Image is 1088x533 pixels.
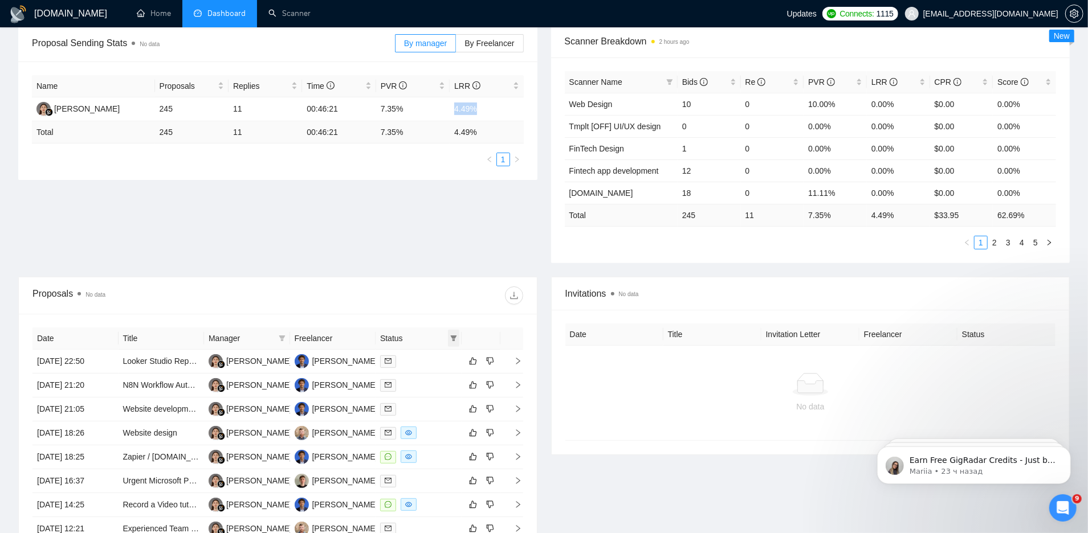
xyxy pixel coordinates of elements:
span: like [469,428,477,437]
div: [PERSON_NAME] [312,474,378,487]
div: [PERSON_NAME] [312,379,378,391]
span: dislike [486,356,494,366]
a: Experienced Team Needed for High-End AI SaaS Platform Build [123,524,349,533]
span: mail [385,358,392,364]
td: 7.35% [376,97,450,121]
button: setting [1065,5,1083,23]
td: 11 [229,121,302,143]
td: 4.49% [450,97,523,121]
time: 2 hours ago [659,39,690,45]
a: DU[PERSON_NAME] [295,452,378,461]
span: dislike [486,428,494,437]
span: No data [140,41,160,47]
li: Next Page [1042,236,1056,249]
a: DU[PERSON_NAME] [295,404,378,413]
a: KK[PERSON_NAME] [209,452,292,461]
img: KK [209,378,223,392]
a: DU[PERSON_NAME] [295,499,378,509]
div: [PERSON_NAME] [312,450,378,463]
span: New [1054,31,1070,40]
a: IN[PERSON_NAME] [295,523,378,532]
a: 5 [1029,236,1042,249]
button: dislike [483,402,497,416]
a: 2 [988,236,1001,249]
span: message [385,501,392,508]
a: KK[PERSON_NAME] [209,475,292,485]
td: [DATE] 16:37 [32,469,119,493]
td: 0.00% [993,159,1056,182]
td: 4.49 % [867,204,930,226]
a: Tmplt [OFF] UI/UX design [569,122,661,131]
div: [PERSON_NAME] [226,498,292,511]
li: Previous Page [483,153,496,166]
button: like [466,450,480,464]
th: Title [663,323,761,346]
td: 0.00% [993,93,1056,115]
span: dislike [486,380,494,389]
td: 11.11% [804,182,867,204]
li: 4 [1015,236,1029,249]
td: [DATE] 18:25 [32,445,119,469]
span: mail [385,405,392,412]
img: gigradar-bm.png [217,432,225,440]
span: like [469,452,477,461]
a: N8N Workflow Automation Specialist [123,380,252,389]
td: Website development | Real estate website | Education website | Figma | UI/UX [119,397,205,421]
th: Title [119,327,205,350]
div: [PERSON_NAME] [226,379,292,391]
td: 0.00% [867,182,930,204]
button: dislike [483,498,497,511]
li: Next Page [510,153,524,166]
button: dislike [483,450,497,464]
span: filter [666,79,673,85]
td: Record a Video tutorial for a ready n8n flow - n8n knowledge required! [119,493,205,517]
td: $0.00 [930,137,993,159]
a: 1 [497,153,510,166]
iframe: Intercom live chat [1049,494,1077,522]
button: dislike [483,378,497,392]
td: 00:46:21 [302,97,376,121]
td: $0.00 [930,159,993,182]
td: 18 [678,182,741,204]
td: 0 [741,182,804,204]
td: 0 [678,115,741,137]
div: [PERSON_NAME] [226,450,292,463]
td: 0.00% [867,93,930,115]
a: Fintech app development [569,166,659,175]
span: left [964,239,971,246]
span: CPR [935,77,961,87]
span: Scanner Name [569,77,622,87]
span: dislike [486,404,494,413]
button: right [1042,236,1056,249]
span: Invitations [565,286,1056,301]
button: left [960,236,974,249]
span: info-circle [827,78,835,86]
a: KK[PERSON_NAME] [209,380,292,389]
span: download [506,291,523,300]
div: [PERSON_NAME] [226,355,292,367]
span: Replies [233,80,289,92]
th: Date [32,327,119,350]
td: 0 [741,137,804,159]
span: Updates [787,9,817,18]
li: 3 [1001,236,1015,249]
span: right [514,156,520,163]
span: mail [385,525,392,532]
span: info-circle [953,78,961,86]
span: mail [385,477,392,484]
td: N8N Workflow Automation Specialist [119,374,205,397]
span: filter [448,330,459,347]
td: 11 [229,97,302,121]
a: Website design [123,428,177,437]
span: left [486,156,493,163]
th: Freelancer [859,323,957,346]
td: [DATE] 21:05 [32,397,119,421]
a: Looker Studio Report Creation with Google Ads and Call Rail Data [123,356,357,366]
span: info-circle [1021,78,1029,86]
a: MR[PERSON_NAME] [295,475,378,485]
td: 10 [678,93,741,115]
li: 5 [1029,236,1042,249]
th: Status [957,323,1056,346]
td: $0.00 [930,182,993,204]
